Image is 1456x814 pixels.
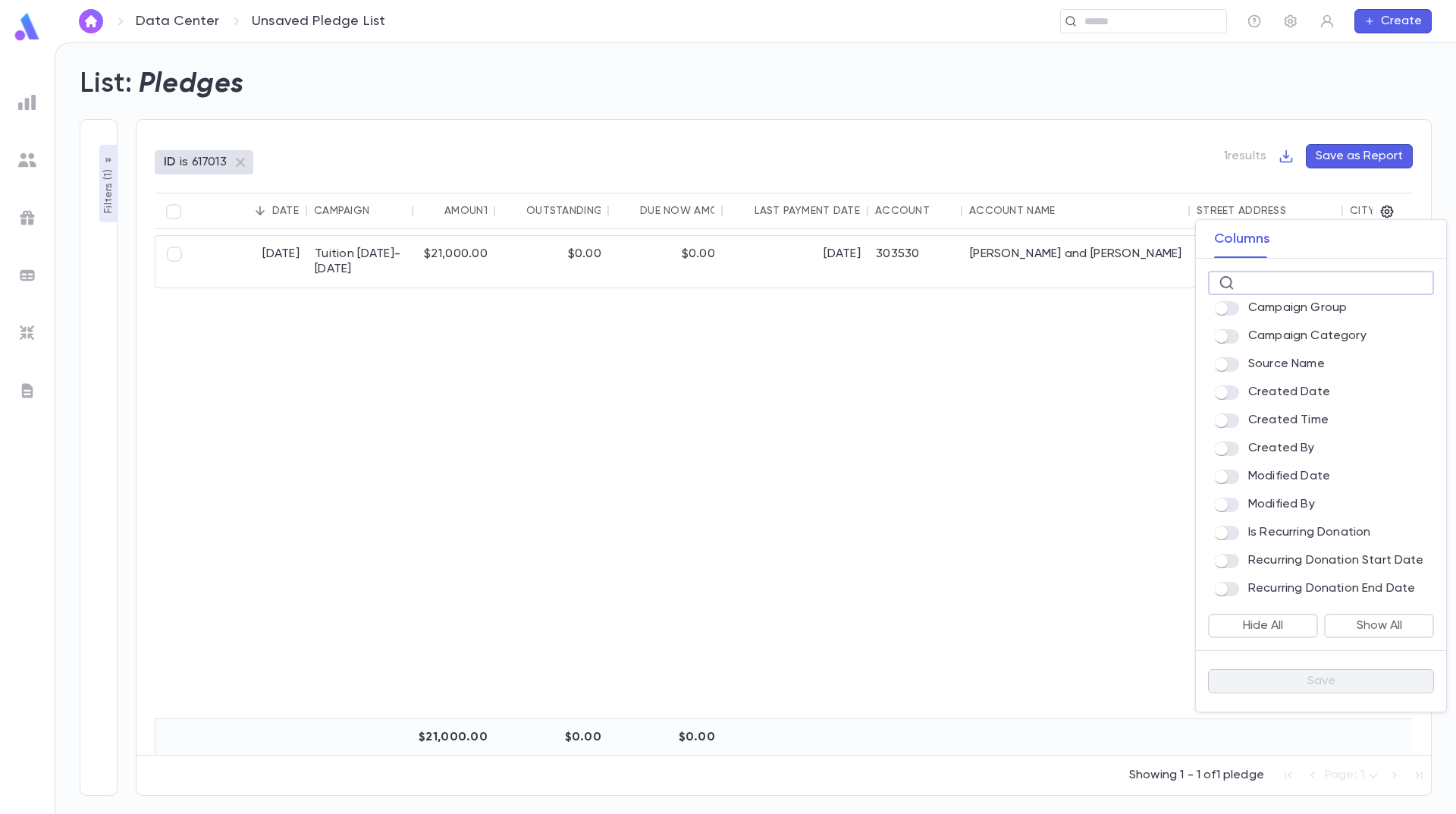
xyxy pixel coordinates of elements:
button: Show All [1324,614,1434,638]
p: Is Recurring Donation [1248,525,1370,540]
p: Recurring Donation Start Date [1248,553,1424,568]
button: Columns [1214,220,1270,258]
p: Created Date [1248,385,1330,400]
p: Created By [1248,441,1315,456]
p: Created Time [1248,413,1329,428]
p: Recurring Donation End Date [1248,581,1415,596]
p: Campaign Group [1248,300,1347,316]
p: Source Name [1248,357,1325,372]
button: Hide All [1208,614,1318,638]
p: Campaign Category [1248,328,1367,344]
p: Modified By [1248,497,1315,512]
p: Modified Date [1248,469,1330,484]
